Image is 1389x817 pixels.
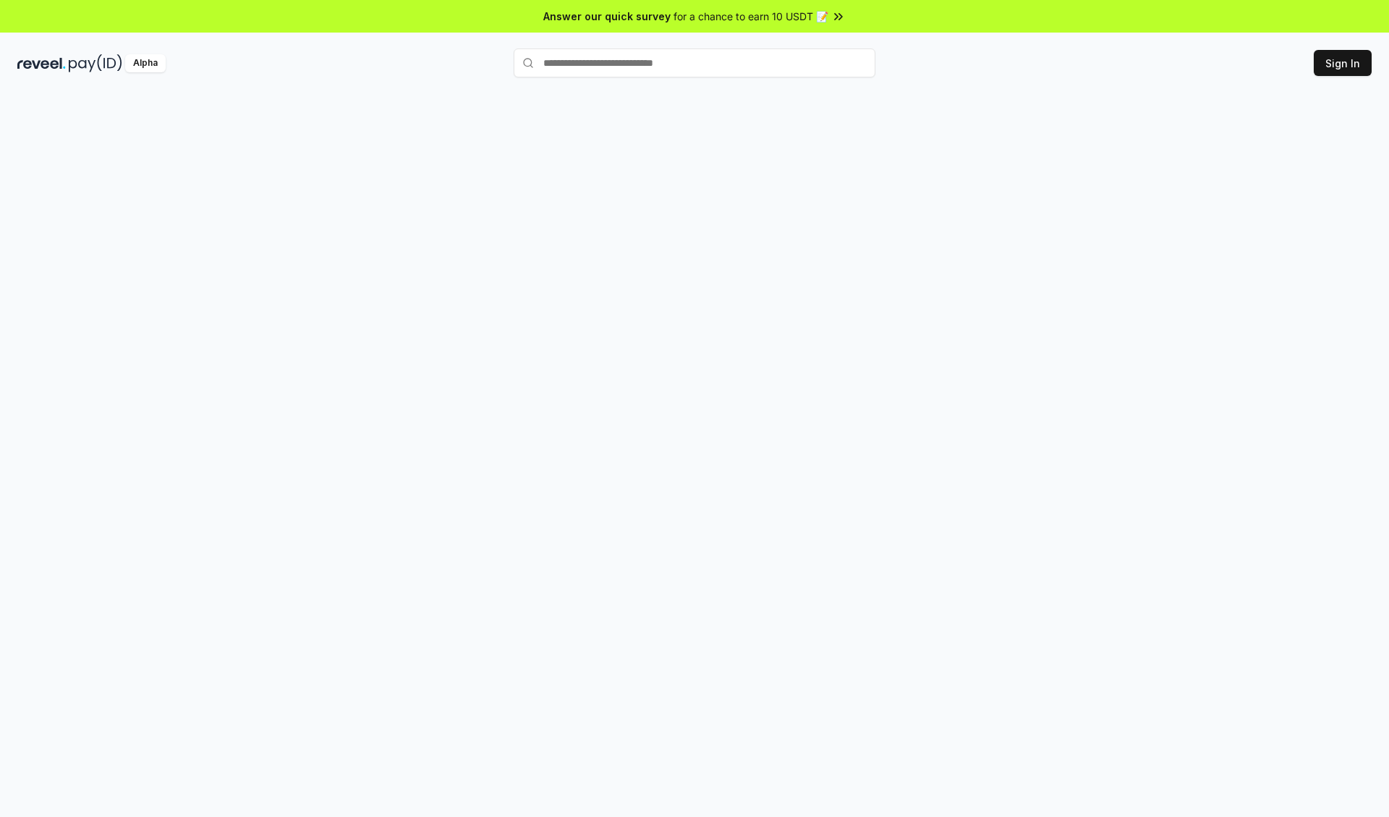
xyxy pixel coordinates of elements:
span: Answer our quick survey [543,9,671,24]
img: reveel_dark [17,54,66,72]
span: for a chance to earn 10 USDT 📝 [674,9,828,24]
button: Sign In [1314,50,1372,76]
img: pay_id [69,54,122,72]
div: Alpha [125,54,166,72]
